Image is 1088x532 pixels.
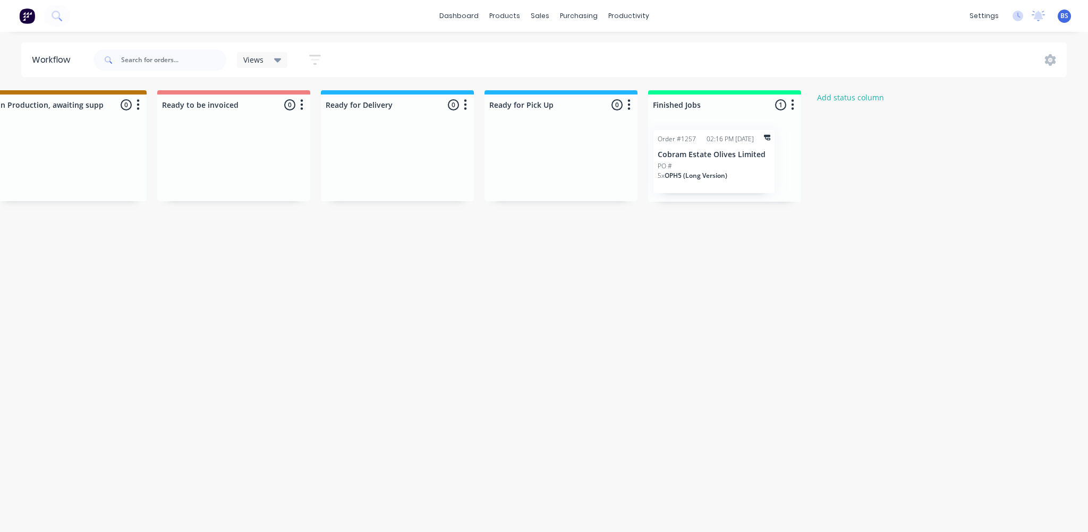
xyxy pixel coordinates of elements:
span: BS [1060,11,1068,21]
div: sales [525,8,555,24]
img: Factory [19,8,35,24]
div: Order #125702:16 PM [DATE]Cobram Estate Olives LimitedPO #5xOPH5 (Long Version) [653,130,775,193]
div: Order #1257 [658,134,696,144]
span: 5 x [658,171,665,180]
div: purchasing [555,8,603,24]
button: Add status column [812,90,890,105]
p: PO # [658,161,672,171]
span: Views [243,54,263,65]
a: dashboard [434,8,484,24]
div: products [484,8,525,24]
input: Search for orders... [121,49,226,71]
div: productivity [603,8,654,24]
p: Cobram Estate Olives Limited [658,150,770,159]
div: settings [964,8,1004,24]
div: Workflow [32,54,75,66]
span: OPH5 (Long Version) [665,171,727,180]
div: 02:16 PM [DATE] [707,134,754,144]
